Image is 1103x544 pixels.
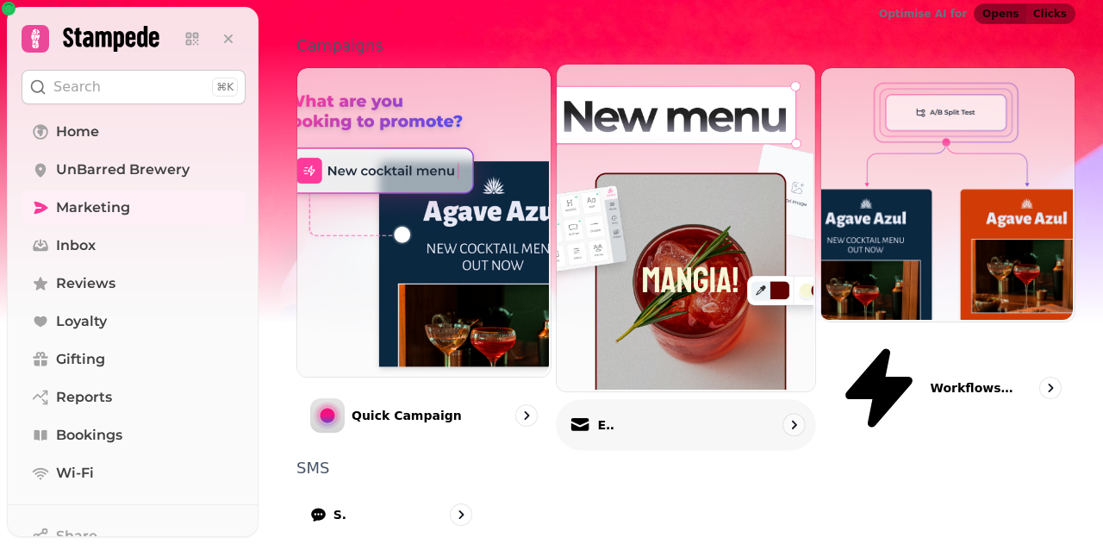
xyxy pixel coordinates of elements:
a: Reviews [22,266,246,301]
span: Clicks [1033,9,1067,19]
img: Workflows (coming soon) [819,66,1073,320]
svg: go to [1042,379,1059,397]
a: Home [22,115,246,149]
p: Search [53,77,101,97]
span: Marketing [56,197,130,218]
p: Workflows (coming soon) [931,379,1017,397]
span: Opens [982,9,1019,19]
a: SMS [296,490,486,540]
a: Workflows (coming soon)Workflows (coming soon) [820,67,1075,447]
span: Gifting [56,349,105,370]
svg: go to [785,416,802,433]
span: Home [56,122,99,142]
span: Inbox [56,235,96,256]
a: Quick CampaignQuick Campaign [296,67,551,447]
p: Quick Campaign [352,407,462,424]
span: Bookings [56,425,122,446]
p: Email [597,416,614,433]
a: Reports [22,380,246,415]
a: Wi-Fi [22,456,246,491]
a: UnBarred Brewery [22,153,246,187]
span: UnBarred Brewery [56,159,190,180]
a: Bookings [22,418,246,453]
p: Campaigns [296,38,1075,53]
span: Reports [56,387,112,408]
button: Opens [975,4,1026,23]
div: ⌘K [212,78,238,97]
a: EmailEmail [556,64,816,450]
a: Marketing [22,191,246,225]
button: Search⌘K [22,70,246,104]
span: Loyalty [56,311,107,332]
span: Reviews [56,273,115,294]
button: Clicks [1026,4,1075,23]
p: SMS [333,506,346,523]
img: Quick Campaign [296,66,549,375]
img: Email [555,63,813,390]
svg: go to [452,506,470,523]
p: SMS [296,460,1075,476]
a: Gifting [22,342,246,377]
a: Inbox [22,228,246,263]
p: Optimise AI for [879,7,967,21]
span: Wi-Fi [56,463,94,484]
a: Loyalty [22,304,246,339]
svg: go to [518,407,535,424]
